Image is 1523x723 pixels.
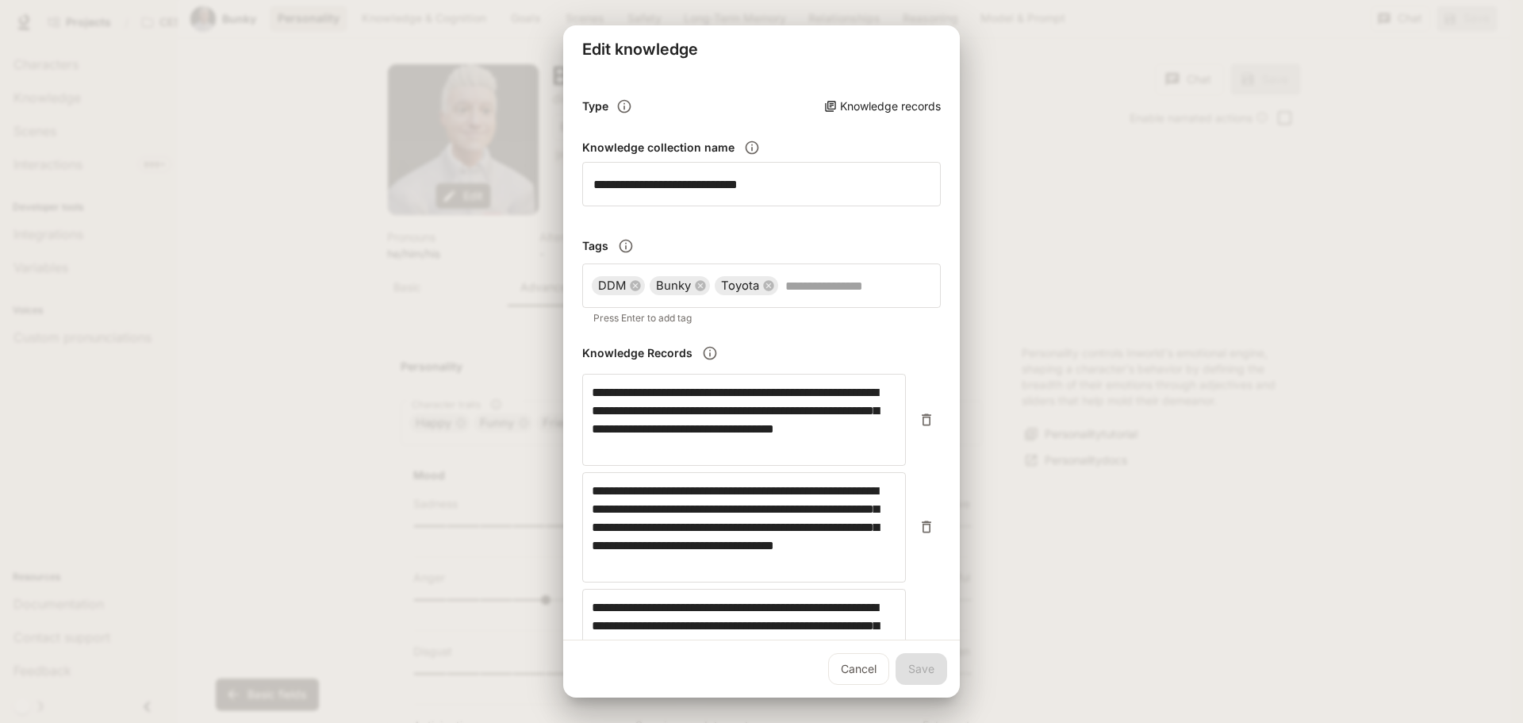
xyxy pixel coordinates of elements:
span: Bunky [650,277,697,295]
div: Toyota [715,276,778,295]
h6: Type [582,98,608,114]
h6: Knowledge collection name [582,140,735,156]
h6: Tags [582,238,608,254]
span: DDM [592,277,632,295]
a: Cancel [828,653,889,685]
div: Bunky [650,276,710,295]
div: DDM [592,276,645,295]
h2: Edit knowledge [563,25,960,73]
p: Press Enter to add tag [593,310,930,326]
span: Toyota [715,277,765,295]
h6: Knowledge Records [582,345,692,361]
p: Knowledge records [840,98,941,114]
